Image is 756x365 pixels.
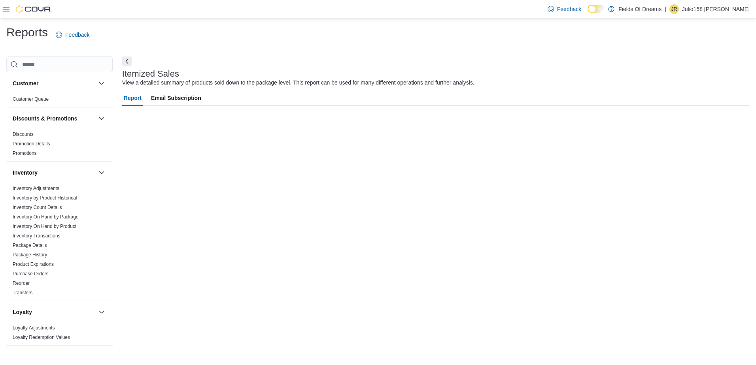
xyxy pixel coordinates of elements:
[13,169,95,177] button: Inventory
[122,69,179,79] h3: Itemized Sales
[13,141,50,147] a: Promotion Details
[13,325,55,331] a: Loyalty Adjustments
[13,150,37,156] span: Promotions
[682,4,750,14] p: Julio158 [PERSON_NAME]
[13,214,79,220] a: Inventory On Hand by Package
[544,1,584,17] a: Feedback
[13,242,47,248] span: Package Details
[13,243,47,248] a: Package Details
[671,4,677,14] span: JR
[6,24,48,40] h1: Reports
[13,252,47,258] a: Package History
[6,184,113,301] div: Inventory
[124,90,142,106] span: Report
[13,308,32,316] h3: Loyalty
[13,151,37,156] a: Promotions
[665,4,666,14] p: |
[618,4,661,14] p: Fields Of Dreams
[669,4,679,14] div: Julio158 Retana
[557,5,581,13] span: Feedback
[13,96,49,102] a: Customer Queue
[13,185,59,192] span: Inventory Adjustments
[13,204,62,211] span: Inventory Count Details
[13,115,77,122] h3: Discounts & Promotions
[122,56,132,66] button: Next
[588,5,604,13] input: Dark Mode
[13,169,38,177] h3: Inventory
[13,334,70,341] span: Loyalty Redemption Values
[97,168,106,177] button: Inventory
[53,27,93,43] a: Feedback
[13,290,32,295] a: Transfers
[13,132,34,137] a: Discounts
[97,79,106,88] button: Customer
[65,31,89,39] span: Feedback
[13,223,76,230] span: Inventory On Hand by Product
[13,262,54,267] a: Product Expirations
[13,79,95,87] button: Customer
[97,114,106,123] button: Discounts & Promotions
[13,271,49,277] a: Purchase Orders
[13,261,54,267] span: Product Expirations
[13,205,62,210] a: Inventory Count Details
[122,79,474,87] div: View a detailed summary of products sold down to the package level. This report can be used for m...
[6,94,113,107] div: Customer
[13,335,70,340] a: Loyalty Redemption Values
[13,186,59,191] a: Inventory Adjustments
[151,90,201,106] span: Email Subscription
[13,224,76,229] a: Inventory On Hand by Product
[13,280,30,286] span: Reorder
[13,115,95,122] button: Discounts & Promotions
[13,233,60,239] a: Inventory Transactions
[13,308,95,316] button: Loyalty
[16,5,51,13] img: Cova
[6,130,113,161] div: Discounts & Promotions
[13,195,77,201] a: Inventory by Product Historical
[97,307,106,317] button: Loyalty
[13,131,34,137] span: Discounts
[13,280,30,286] a: Reorder
[13,79,38,87] h3: Customer
[6,323,113,345] div: Loyalty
